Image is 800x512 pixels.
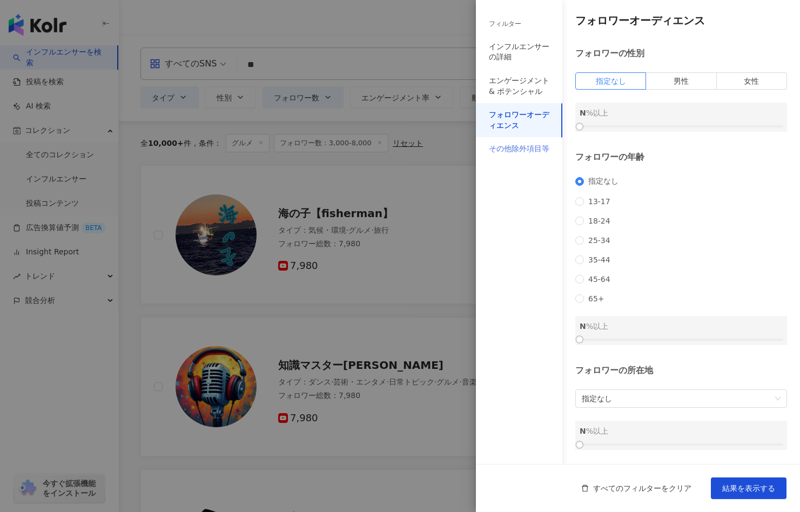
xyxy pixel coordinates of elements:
span: 指定なし [584,177,623,186]
span: 結果を表示する [722,484,775,493]
div: フォロワーの年齢 [575,151,787,163]
h4: フォロワーオーディエンス [575,13,787,28]
span: 女性 [744,77,759,85]
div: フィルター [489,19,521,29]
span: N [580,427,586,435]
span: 男性 [674,77,689,85]
span: delete [581,484,589,492]
span: 65+ [584,294,609,303]
div: インフルエンサーの詳細 [489,42,549,63]
div: その他除外項目等 [489,144,549,154]
span: すべてのフィルターをクリア [593,484,691,493]
div: フォロワーの性別 [575,48,787,59]
button: すべてのフィルターをクリア [570,477,702,499]
span: 13-17 [584,197,615,206]
button: 結果を表示する [711,477,786,499]
span: 指定なし [582,390,781,407]
span: N [580,322,586,331]
div: %以上 [580,425,783,437]
span: 18-24 [584,217,615,225]
span: N [580,109,586,117]
span: 35-44 [584,255,615,264]
div: %以上 [580,320,783,332]
span: 45-64 [584,275,615,284]
span: 25-34 [584,236,615,245]
div: フォロワーの所在地 [575,365,787,376]
span: 指定なし [596,77,626,85]
div: フォロワーオーディエンス [489,110,549,131]
div: エンゲージメント & ポテンシャル [489,76,549,97]
div: %以上 [580,107,783,119]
